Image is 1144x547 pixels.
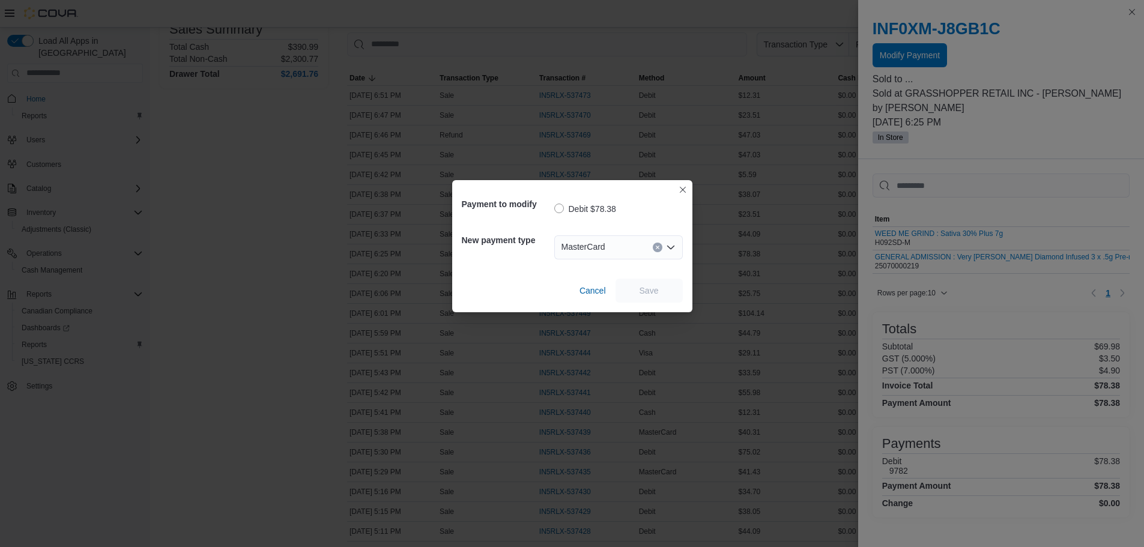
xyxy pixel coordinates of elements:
[580,285,606,297] span: Cancel
[666,243,676,252] button: Open list of options
[610,240,611,255] input: Accessible screen reader label
[462,192,552,216] h5: Payment to modify
[554,202,616,216] label: Debit $78.38
[676,183,690,197] button: Closes this modal window
[653,243,662,252] button: Clear input
[616,279,683,303] button: Save
[640,285,659,297] span: Save
[462,228,552,252] h5: New payment type
[575,279,611,303] button: Cancel
[561,240,605,254] span: MasterCard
